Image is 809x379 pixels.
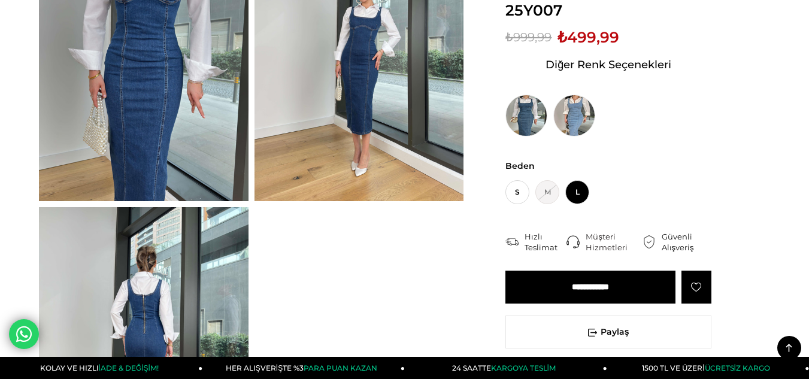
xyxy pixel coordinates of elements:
span: Diğer Renk Seçenekleri [546,55,671,74]
img: security.png [643,235,656,248]
img: shipping.png [505,235,519,248]
span: ÜCRETSİZ KARGO [705,363,770,372]
span: KARGOYA TESLİM [491,363,556,372]
img: Kare Yaka Askılı Alleni Buz Mavisi Kadın Kot Elbise 25Y007 [505,95,547,137]
a: KOLAY VE HIZLIİADE & DEĞİŞİM! [1,357,203,379]
div: Güvenli Alışveriş [662,231,711,253]
a: HER ALIŞVERİŞTE %3PARA PUAN KAZAN [202,357,405,379]
a: 24 SAATTEKARGOYA TESLİM [405,357,607,379]
span: Beden [505,160,711,171]
img: call-center.png [566,235,580,248]
span: ₺499,99 [557,28,619,46]
span: İADE & DEĞİŞİM! [99,363,159,372]
span: PARA PUAN KAZAN [304,363,377,372]
span: Paylaş [506,316,711,348]
span: S [505,180,529,204]
div: Müşteri Hizmetleri [586,231,642,253]
span: ₺999,99 [505,28,552,46]
span: M [535,180,559,204]
div: Hızlı Teslimat [525,231,566,253]
a: Favorilere Ekle [681,271,711,304]
span: L [565,180,589,204]
img: Kare Yaka Askılı Alleni Açık Mavi Kadın Kot Elbise 25Y007 [553,95,595,137]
